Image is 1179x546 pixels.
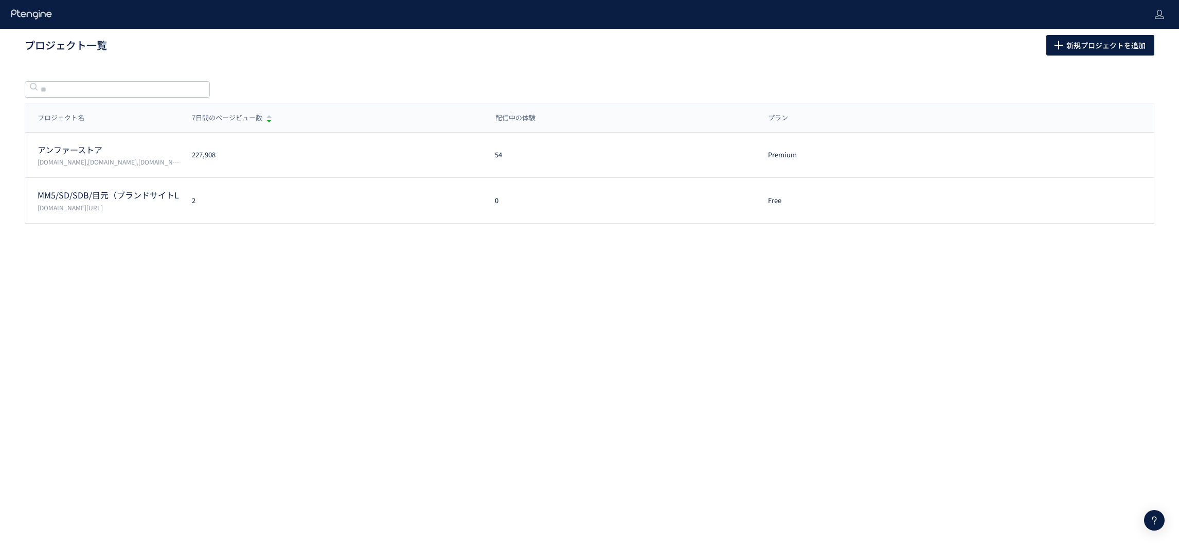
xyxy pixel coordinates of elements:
div: 227,908 [180,150,483,160]
p: MM5/SD/SDB/目元（ブランドサイトLP/広告LP） [38,189,180,201]
p: permuta.jp,femtur.jp,angfa-store.jp,shopping.geocities.jp [38,157,180,166]
div: 2 [180,196,483,206]
div: 54 [483,150,756,160]
h1: プロジェクト一覧 [25,38,1024,53]
span: 配信中の体験 [495,113,535,123]
span: 新規プロジェクトを追加 [1066,35,1146,56]
button: 新規プロジェクトを追加 [1046,35,1154,56]
p: scalp-d.angfa-store.jp/ [38,203,180,212]
p: アンファーストア [38,144,180,156]
span: プラン [768,113,788,123]
div: Free [756,196,999,206]
span: プロジェクト名 [38,113,84,123]
div: Premium [756,150,999,160]
div: 0 [483,196,756,206]
span: 7日間のページビュー数 [192,113,262,123]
